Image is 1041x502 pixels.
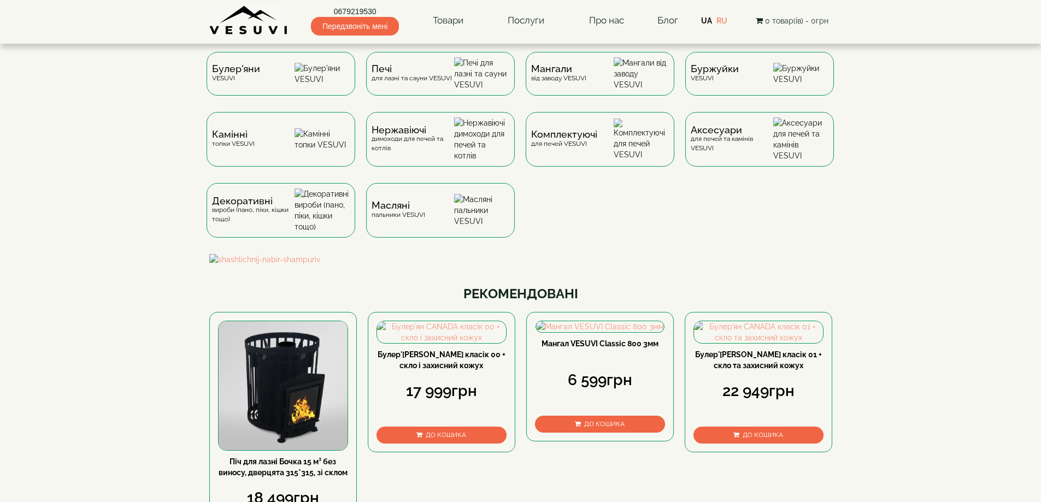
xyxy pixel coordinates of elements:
[691,126,773,153] div: для печей та камінів VESUVI
[693,427,824,444] button: До кошика
[361,52,520,112] a: Печідля лазні та сауни VESUVI Печі для лазні та сауни VESUVI
[209,254,832,265] img: shashlichnij-nabir-shampuriv
[497,8,555,33] a: Послуги
[614,119,669,160] img: Комплектуючі для печей VESUVI
[361,112,520,183] a: Нержавіючідимоходи для печей та котлів Нержавіючі димоходи для печей та котлів
[219,457,348,477] a: Піч для лазні Бочка 15 м³ без виносу, дверцята 315*315, зі склом
[773,63,828,85] img: Буржуйки VESUVI
[377,380,507,402] div: 17 999грн
[212,64,260,73] span: Булер'яни
[372,201,425,210] span: Масляні
[691,64,739,82] div: VESUVI
[743,431,783,439] span: До кошика
[535,369,665,391] div: 6 599грн
[378,350,505,370] a: Булер'[PERSON_NAME] класік 00 + скло і захисний кожух
[691,64,739,73] span: Буржуйки
[454,194,509,227] img: Масляні пальники VESUVI
[372,126,454,134] span: Нержавіючі
[691,126,773,134] span: Аксесуари
[536,321,664,332] img: Мангал VESUVI Classic 800 3мм
[311,17,399,36] span: Передзвоніть мені
[372,201,425,219] div: пальники VESUVI
[422,8,474,33] a: Товари
[614,57,669,90] img: Мангали від заводу VESUVI
[212,130,255,139] span: Камінні
[542,339,658,348] a: Мангал VESUVI Classic 800 3мм
[578,8,635,33] a: Про нас
[716,16,727,25] a: RU
[219,321,348,450] img: Піч для лазні Бочка 15 м³ без виносу, дверцята 315*315, зі склом
[372,64,452,82] div: для лазні та сауни VESUVI
[520,52,680,112] a: Мангаливід заводу VESUVI Мангали від заводу VESUVI
[694,321,823,343] img: Булер'ян CANADA класік 01 + скло та захисний кожух
[295,63,350,85] img: Булер'яни VESUVI
[693,380,824,402] div: 22 949грн
[212,64,260,82] div: VESUVI
[201,183,361,254] a: Декоративнівироби (пано, піки, кішки тощо) Декоративні вироби (пано, піки, кішки тощо)
[201,112,361,183] a: Каміннітопки VESUVI Камінні топки VESUVI
[535,416,665,433] button: До кошика
[752,15,832,27] button: 0 товар(ів) - 0грн
[209,5,289,36] img: Завод VESUVI
[377,427,507,444] button: До кошика
[454,57,509,90] img: Печі для лазні та сауни VESUVI
[695,350,822,370] a: Булер'[PERSON_NAME] класік 01 + скло та захисний кожух
[311,6,399,17] a: 0679219530
[701,16,712,25] a: UA
[657,15,678,26] a: Блог
[531,64,586,73] span: Мангали
[295,188,350,232] img: Декоративні вироби (пано, піки, кішки тощо)
[520,112,680,183] a: Комплектуючідля печей VESUVI Комплектуючі для печей VESUVI
[372,126,454,153] div: димоходи для печей та котлів
[680,112,839,183] a: Аксесуаридля печей та камінів VESUVI Аксесуари для печей та камінів VESUVI
[212,130,255,148] div: топки VESUVI
[765,16,828,25] span: 0 товар(ів) - 0грн
[212,197,295,224] div: вироби (пано, піки, кішки тощо)
[454,117,509,161] img: Нержавіючі димоходи для печей та котлів
[773,117,828,161] img: Аксесуари для печей та камінів VESUVI
[201,52,361,112] a: Булер'яниVESUVI Булер'яни VESUVI
[361,183,520,254] a: Масляніпальники VESUVI Масляні пальники VESUVI
[531,64,586,82] div: від заводу VESUVI
[531,130,597,139] span: Комплектуючі
[584,420,625,428] span: До кошика
[426,431,466,439] span: До кошика
[680,52,839,112] a: БуржуйкиVESUVI Буржуйки VESUVI
[372,64,452,73] span: Печі
[377,321,506,343] img: Булер'ян CANADA класік 00 + скло і захисний кожух
[212,197,295,205] span: Декоративні
[295,128,350,150] img: Камінні топки VESUVI
[531,130,597,148] div: для печей VESUVI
